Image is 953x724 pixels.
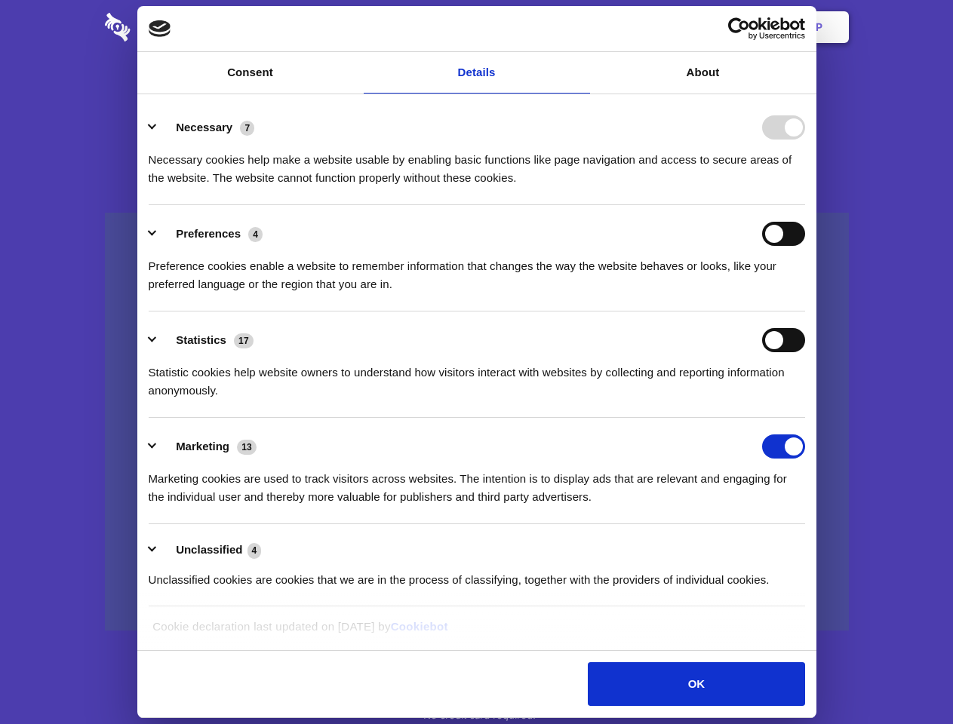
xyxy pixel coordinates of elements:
a: Contact [612,4,681,51]
label: Necessary [176,121,232,133]
a: Usercentrics Cookiebot - opens in a new window [673,17,805,40]
a: Pricing [443,4,509,51]
img: logo-wordmark-white-trans-d4663122ce5f474addd5e946df7df03e33cb6a1c49d2221995e7729f52c070b2.svg [105,13,234,41]
span: 17 [234,333,254,348]
img: logo [149,20,171,37]
span: 4 [247,543,262,558]
a: Cookiebot [391,620,448,633]
span: 4 [248,227,263,242]
button: Statistics (17) [149,328,263,352]
div: Preference cookies enable a website to remember information that changes the way the website beha... [149,246,805,293]
iframe: Drift Widget Chat Controller [878,649,935,706]
div: Marketing cookies are used to track visitors across websites. The intention is to display ads tha... [149,459,805,506]
h4: Auto-redaction of sensitive data, encrypted data sharing and self-destructing private chats. Shar... [105,137,849,187]
button: Marketing (13) [149,434,266,459]
div: Statistic cookies help website owners to understand how visitors interact with websites by collec... [149,352,805,400]
label: Statistics [176,333,226,346]
span: 13 [237,440,257,455]
div: Cookie declaration last updated on [DATE] by [141,618,812,647]
div: Necessary cookies help make a website usable by enabling basic functions like page navigation and... [149,140,805,187]
a: Consent [137,52,364,94]
label: Marketing [176,440,229,452]
label: Preferences [176,227,241,240]
a: Login [684,4,750,51]
a: Wistia video thumbnail [105,213,849,631]
span: 7 [240,121,254,136]
button: Necessary (7) [149,115,264,140]
button: OK [588,662,804,706]
button: Preferences (4) [149,222,272,246]
div: Unclassified cookies are cookies that we are in the process of classifying, together with the pro... [149,560,805,589]
a: Details [364,52,590,94]
h1: Eliminate Slack Data Loss. [105,68,849,122]
button: Unclassified (4) [149,541,271,560]
a: About [590,52,816,94]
